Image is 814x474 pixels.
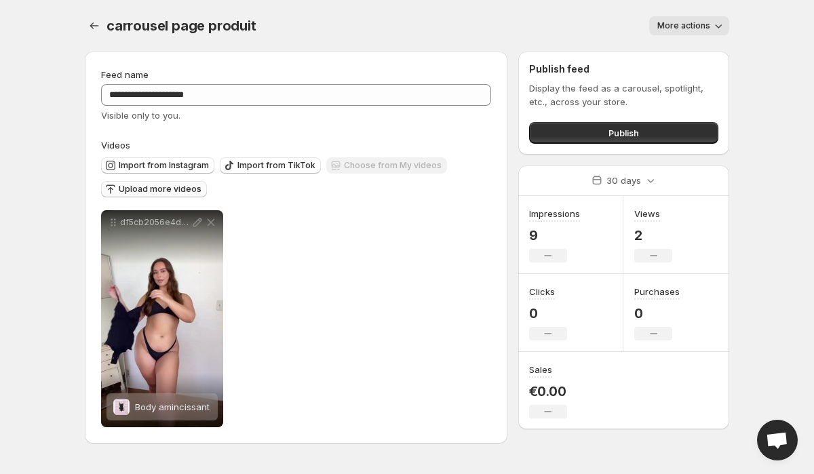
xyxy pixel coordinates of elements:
[529,363,552,376] h3: Sales
[237,160,315,171] span: Import from TikTok
[657,20,710,31] span: More actions
[101,210,223,427] div: df5cb2056e4d42da88a947745dc526f1HD-1080p-25Mbps-33361266Body amincissantBody amincissant
[119,184,201,195] span: Upload more videos
[634,207,660,220] h3: Views
[529,227,580,243] p: 9
[634,227,672,243] p: 2
[634,305,680,321] p: 0
[529,383,567,399] p: €0.00
[608,126,639,140] span: Publish
[529,305,567,321] p: 0
[120,217,191,228] p: df5cb2056e4d42da88a947745dc526f1HD-1080p-25Mbps-33361266
[101,181,207,197] button: Upload more videos
[220,157,321,174] button: Import from TikTok
[529,81,718,108] p: Display the feed as a carousel, spotlight, etc., across your store.
[101,140,130,151] span: Videos
[529,122,718,144] button: Publish
[606,174,641,187] p: 30 days
[101,69,149,80] span: Feed name
[529,207,580,220] h3: Impressions
[529,285,555,298] h3: Clicks
[101,157,214,174] button: Import from Instagram
[135,401,210,412] span: Body amincissant
[85,16,104,35] button: Settings
[757,420,798,460] a: Open chat
[649,16,729,35] button: More actions
[101,110,180,121] span: Visible only to you.
[119,160,209,171] span: Import from Instagram
[106,18,256,34] span: carrousel page produit
[634,285,680,298] h3: Purchases
[529,62,718,76] h2: Publish feed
